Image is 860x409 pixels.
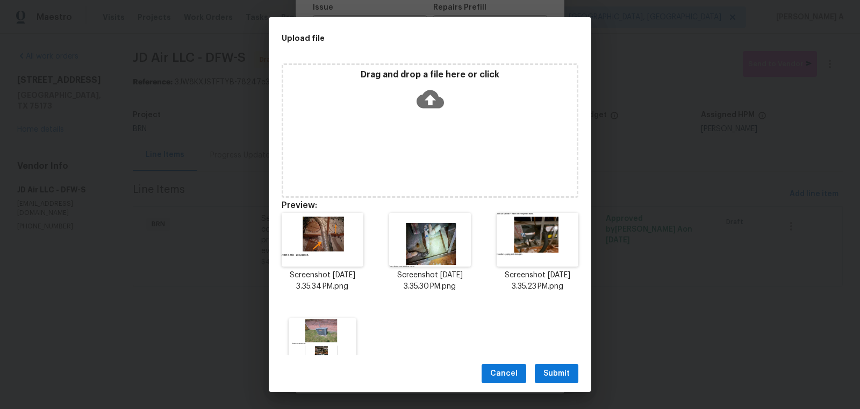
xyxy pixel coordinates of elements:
p: Screenshot [DATE] 3.35.30 PM.png [389,270,471,292]
p: Screenshot [DATE] 3.35.23 PM.png [497,270,578,292]
img: D7H7KtZxNyU7AAAAAElFTkSuQmCC [497,213,578,267]
img: OerLyNIeB6f0lUg+mDtrXhu+V5KoJRAKYFSAqUESgk8Mgn8FzezM+nuRToNAAAAAElFTkSuQmCC [389,213,471,267]
img: AcaSu1p8mA5CAAAAAElFTkSuQmCC [282,213,363,267]
span: Cancel [490,367,518,381]
span: Submit [543,367,570,381]
p: Screenshot [DATE] 3.35.34 PM.png [282,270,363,292]
img: hoAhMC4Q+D+OMjrS5Jks6gAAAABJRU5ErkJggg== [289,318,356,372]
button: Submit [535,364,578,384]
p: Drag and drop a file here or click [283,69,577,81]
button: Cancel [482,364,526,384]
h2: Upload file [282,32,530,44]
